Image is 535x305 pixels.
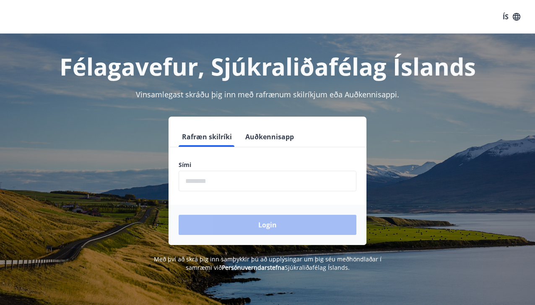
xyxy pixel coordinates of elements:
[222,263,285,271] a: Persónuverndarstefna
[179,127,235,147] button: Rafræn skilríki
[10,50,525,82] h1: Félagavefur, Sjúkraliðafélag Íslands
[154,255,382,271] span: Með því að skrá þig inn samþykkir þú að upplýsingar um þig séu meðhöndlaðar í samræmi við Sjúkral...
[242,127,297,147] button: Auðkennisapp
[179,161,356,169] label: Sími
[136,89,399,99] span: Vinsamlegast skráðu þig inn með rafrænum skilríkjum eða Auðkennisappi.
[498,9,525,24] button: ÍS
